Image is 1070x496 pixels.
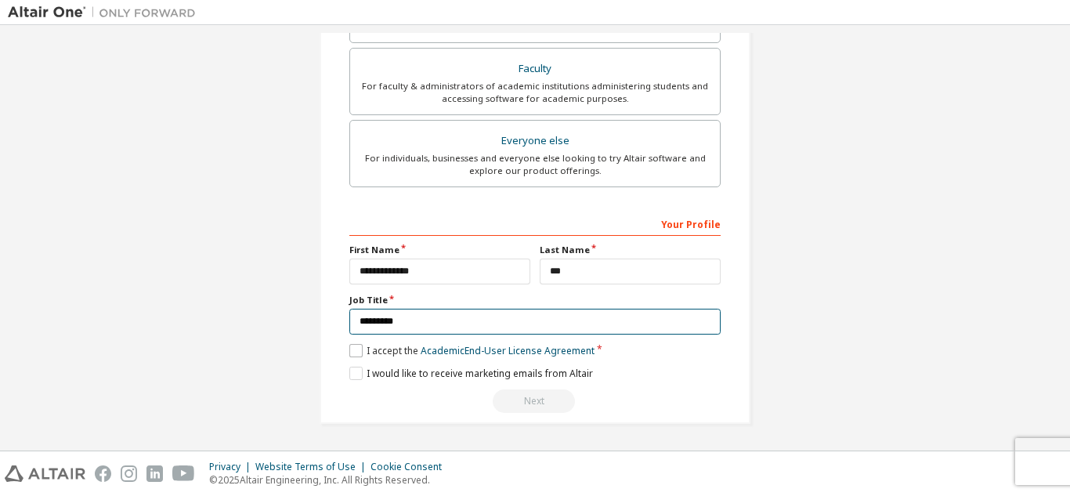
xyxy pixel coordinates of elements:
[95,465,111,482] img: facebook.svg
[209,473,451,487] p: © 2025 Altair Engineering, Inc. All Rights Reserved.
[349,389,721,413] div: Read and acccept EULA to continue
[121,465,137,482] img: instagram.svg
[5,465,85,482] img: altair_logo.svg
[349,294,721,306] label: Job Title
[360,58,710,80] div: Faculty
[371,461,451,473] div: Cookie Consent
[172,465,195,482] img: youtube.svg
[360,152,710,177] div: For individuals, businesses and everyone else looking to try Altair software and explore our prod...
[360,130,710,152] div: Everyone else
[349,367,593,380] label: I would like to receive marketing emails from Altair
[349,244,530,256] label: First Name
[360,80,710,105] div: For faculty & administrators of academic institutions administering students and accessing softwa...
[349,344,595,357] label: I accept the
[255,461,371,473] div: Website Terms of Use
[421,344,595,357] a: Academic End-User License Agreement
[349,211,721,236] div: Your Profile
[209,461,255,473] div: Privacy
[146,465,163,482] img: linkedin.svg
[8,5,204,20] img: Altair One
[540,244,721,256] label: Last Name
